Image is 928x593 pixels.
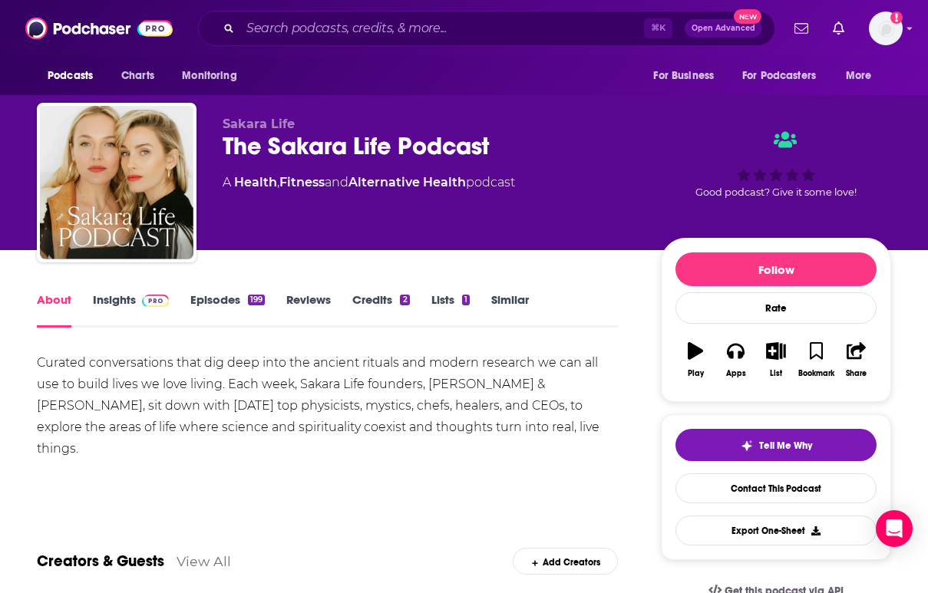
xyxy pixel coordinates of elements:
a: Alternative Health [348,175,466,189]
a: Reviews [286,292,331,328]
div: Curated conversations that dig deep into the ancient rituals and modern research we can all use t... [37,352,618,460]
a: Show notifications dropdown [788,15,814,41]
button: tell me why sparkleTell Me Why [675,429,877,461]
div: Share [846,369,867,378]
a: Creators & Guests [37,552,164,571]
button: Share [837,332,877,387]
span: Logged in as autumncomm [869,12,903,45]
span: Tell Me Why [759,440,812,452]
button: List [756,332,796,387]
a: Charts [111,61,163,91]
span: Podcasts [48,65,93,87]
button: open menu [835,61,891,91]
div: Open Intercom Messenger [876,510,913,547]
span: , [277,175,279,189]
a: About [37,292,71,328]
a: Contact This Podcast [675,473,877,503]
div: List [770,369,782,378]
div: Rate [675,292,877,324]
a: Credits2 [352,292,409,328]
a: Health [234,175,277,189]
div: A podcast [223,173,515,192]
a: Fitness [279,175,325,189]
div: 2 [400,295,409,305]
div: Apps [726,369,746,378]
div: Search podcasts, credits, & more... [198,11,775,46]
div: Bookmark [798,369,834,378]
img: The Sakara Life Podcast [40,106,193,259]
button: open menu [171,61,256,91]
button: Export One-Sheet [675,516,877,545]
a: View All [177,553,231,569]
img: tell me why sparkle [741,440,753,452]
span: and [325,175,348,189]
a: Show notifications dropdown [827,15,850,41]
img: Podchaser - Follow, Share and Rate Podcasts [25,14,173,43]
span: ⌘ K [644,18,672,38]
button: Apps [715,332,755,387]
a: Similar [491,292,529,328]
img: Podchaser Pro [142,295,169,307]
span: Open Advanced [692,25,755,32]
span: For Podcasters [742,65,816,87]
span: More [846,65,872,87]
button: Follow [675,252,877,286]
button: Bookmark [796,332,836,387]
div: Play [688,369,704,378]
button: open menu [37,61,113,91]
button: open menu [642,61,733,91]
span: Good podcast? Give it some love! [695,186,857,198]
a: InsightsPodchaser Pro [93,292,169,328]
div: 1 [462,295,470,305]
button: Show profile menu [869,12,903,45]
span: Monitoring [182,65,236,87]
button: open menu [732,61,838,91]
svg: Add a profile image [890,12,903,24]
div: Add Creators [513,548,618,575]
button: Play [675,332,715,387]
input: Search podcasts, credits, & more... [240,16,644,41]
span: Charts [121,65,154,87]
img: User Profile [869,12,903,45]
div: 199 [248,295,265,305]
a: Lists1 [431,292,470,328]
div: Good podcast? Give it some love! [661,117,891,212]
span: For Business [653,65,714,87]
a: Episodes199 [190,292,265,328]
button: Open AdvancedNew [685,19,762,38]
span: New [734,9,761,24]
span: Sakara Life [223,117,295,131]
